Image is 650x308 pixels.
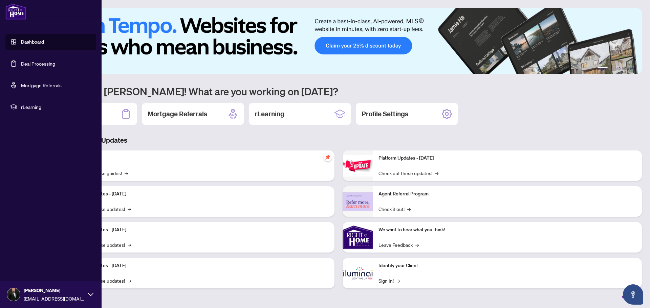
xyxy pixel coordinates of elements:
span: [EMAIL_ADDRESS][DOMAIN_NAME] [24,295,85,302]
img: We want to hear what you think! [343,222,373,253]
img: Identify your Client [343,258,373,288]
span: → [396,277,400,284]
p: Self-Help [71,155,329,162]
p: Platform Updates - [DATE] [71,190,329,198]
button: 6 [632,67,635,70]
button: 4 [622,67,624,70]
p: We want to hear what you think! [378,226,636,234]
span: pushpin [324,153,332,161]
p: Platform Updates - [DATE] [378,155,636,162]
a: Check out these updates!→ [378,169,438,177]
h1: Welcome back [PERSON_NAME]! What are you working on [DATE]? [35,85,642,98]
span: rLearning [21,103,91,111]
a: Deal Processing [21,61,55,67]
button: 2 [611,67,613,70]
span: → [128,241,131,248]
a: Dashboard [21,39,44,45]
img: Agent Referral Program [343,192,373,211]
button: 1 [597,67,608,70]
span: → [407,205,411,213]
span: → [125,169,128,177]
img: logo [5,3,26,20]
p: Agent Referral Program [378,190,636,198]
p: Platform Updates - [DATE] [71,226,329,234]
h2: Profile Settings [362,109,408,119]
img: Profile Icon [7,288,20,301]
h2: Mortgage Referrals [148,109,207,119]
span: → [435,169,438,177]
h2: rLearning [255,109,284,119]
a: Leave Feedback→ [378,241,419,248]
button: 3 [616,67,619,70]
span: → [415,241,419,248]
img: Slide 0 [35,8,642,74]
a: Check it out!→ [378,205,411,213]
h3: Brokerage & Industry Updates [35,136,642,145]
span: [PERSON_NAME] [24,287,85,294]
p: Identify your Client [378,262,636,269]
span: → [128,205,131,213]
img: Platform Updates - June 23, 2025 [343,155,373,176]
button: 5 [627,67,630,70]
p: Platform Updates - [DATE] [71,262,329,269]
a: Sign In!→ [378,277,400,284]
button: Open asap [623,284,643,305]
a: Mortgage Referrals [21,82,62,88]
span: → [128,277,131,284]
